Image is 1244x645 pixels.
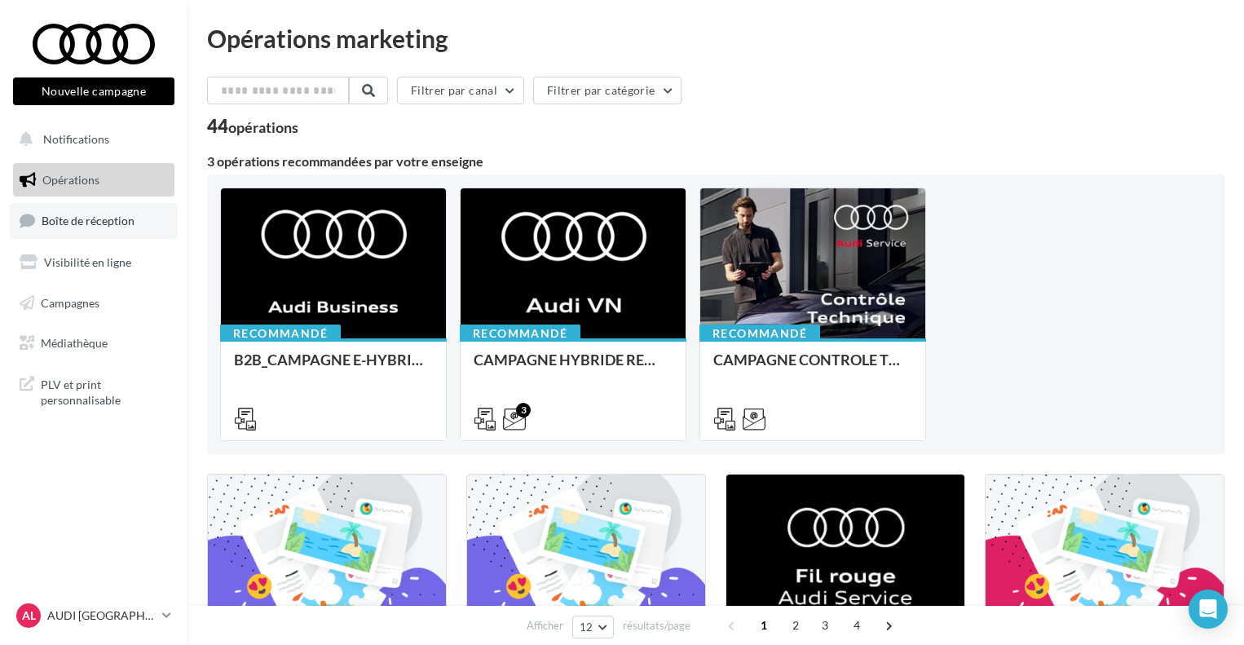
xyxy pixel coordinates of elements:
[460,325,580,342] div: Recommandé
[397,77,524,104] button: Filtrer par canal
[10,122,171,157] button: Notifications
[812,612,838,638] span: 3
[713,351,912,384] div: CAMPAGNE CONTROLE TECHNIQUE 25€ OCTOBRE
[10,163,178,197] a: Opérations
[42,214,135,228] span: Boîte de réception
[228,120,298,135] div: opérations
[10,286,178,320] a: Campagnes
[699,325,820,342] div: Recommandé
[41,336,108,350] span: Médiathèque
[220,325,341,342] div: Recommandé
[44,255,131,269] span: Visibilité en ligne
[43,132,109,146] span: Notifications
[527,618,563,634] span: Afficher
[474,351,673,384] div: CAMPAGNE HYBRIDE RECHARGEABLE
[580,621,593,634] span: 12
[10,245,178,280] a: Visibilité en ligne
[10,326,178,360] a: Médiathèque
[844,612,870,638] span: 4
[41,373,168,409] span: PLV et print personnalisable
[41,295,99,309] span: Campagnes
[234,351,433,384] div: B2B_CAMPAGNE E-HYBRID OCTOBRE
[207,117,298,135] div: 44
[22,607,36,624] span: AL
[623,618,690,634] span: résultats/page
[783,612,809,638] span: 2
[47,607,156,624] p: AUDI [GEOGRAPHIC_DATA]
[572,616,614,638] button: 12
[10,367,178,415] a: PLV et print personnalisable
[13,600,174,631] a: AL AUDI [GEOGRAPHIC_DATA]
[207,155,1224,168] div: 3 opérations recommandées par votre enseigne
[516,403,531,417] div: 3
[751,612,777,638] span: 1
[42,173,99,187] span: Opérations
[13,77,174,105] button: Nouvelle campagne
[10,203,178,238] a: Boîte de réception
[1189,590,1228,629] div: Open Intercom Messenger
[533,77,682,104] button: Filtrer par catégorie
[207,26,1224,51] div: Opérations marketing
